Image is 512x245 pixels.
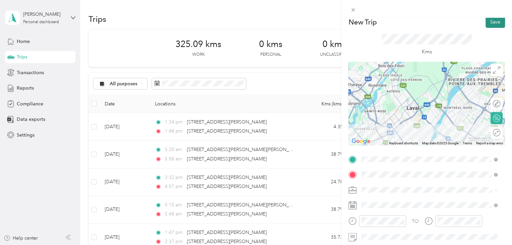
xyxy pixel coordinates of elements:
button: Keyboard shortcuts [389,141,418,146]
button: Save [485,16,505,28]
span: Map data ©2025 Google [422,141,459,145]
p: Kms [421,48,432,56]
a: Report a map error [476,141,503,145]
a: Open this area in Google Maps (opens a new window) [350,137,372,146]
div: TO [412,218,419,225]
iframe: Everlance-gr Chat Button Frame [474,207,512,245]
p: New Trip [348,17,376,27]
img: Google [350,137,372,146]
a: Terms (opens in new tab) [463,141,472,145]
